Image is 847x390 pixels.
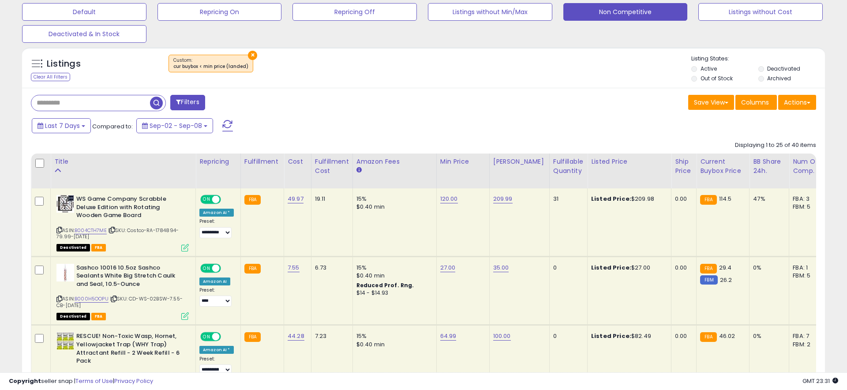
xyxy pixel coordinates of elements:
[591,332,664,340] div: $82.49
[75,377,113,385] a: Terms of Use
[356,166,362,174] small: Amazon Fees.
[56,264,189,319] div: ASIN:
[793,264,822,272] div: FBA: 1
[356,264,430,272] div: 15%
[356,195,430,203] div: 15%
[22,25,146,43] button: Deactivated & In Stock
[675,157,693,176] div: Ship Price
[199,157,237,166] div: Repricing
[315,157,349,176] div: Fulfillment Cost
[9,377,153,386] div: seller snap | |
[32,118,91,133] button: Last 7 Days
[793,341,822,349] div: FBM: 2
[91,244,106,251] span: FBA
[691,55,825,63] p: Listing States:
[753,195,782,203] div: 47%
[793,203,822,211] div: FBM: 5
[56,313,90,320] span: All listings that are unavailable for purchase on Amazon for any reason other than out-of-stock
[56,332,74,350] img: 519jInleRoL._SL40_.jpg
[199,287,234,307] div: Preset:
[675,332,690,340] div: 0.00
[76,195,184,222] b: WS Game Company Scrabble Deluxe Edition with Rotating Wooden Game Board
[56,264,74,281] img: 319UJB-pYgL._SL40_.jpg
[220,264,234,272] span: OFF
[201,196,212,203] span: ON
[315,195,346,203] div: 19.11
[440,195,458,203] a: 120.00
[802,377,838,385] span: 2025-09-16 23:31 GMT
[244,157,280,166] div: Fulfillment
[288,195,304,203] a: 49.97
[675,195,690,203] div: 0.00
[440,332,457,341] a: 64.99
[356,281,414,289] b: Reduced Prof. Rng.
[793,195,822,203] div: FBA: 3
[244,332,261,342] small: FBA
[201,333,212,341] span: ON
[199,209,234,217] div: Amazon AI *
[767,65,800,72] label: Deactivated
[292,3,417,21] button: Repricing Off
[288,332,304,341] a: 44.28
[56,195,74,213] img: 51rV3zlSFWL._SL40_.jpg
[553,157,584,176] div: Fulfillable Quantity
[199,346,234,354] div: Amazon AI *
[753,157,785,176] div: BB Share 24h.
[92,122,133,131] span: Compared to:
[793,272,822,280] div: FBM: 5
[793,157,825,176] div: Num of Comp.
[553,332,581,340] div: 0
[22,3,146,21] button: Default
[440,263,456,272] a: 27.00
[220,333,234,341] span: OFF
[170,95,205,110] button: Filters
[719,332,735,340] span: 46.02
[778,95,816,110] button: Actions
[591,332,631,340] b: Listed Price:
[199,356,234,376] div: Preset:
[201,264,212,272] span: ON
[56,295,183,308] span: | SKU: CD-WS-02BSW-7.55-CB-[DATE]
[157,3,282,21] button: Repricing On
[356,272,430,280] div: $0.40 min
[54,157,192,166] div: Title
[493,195,513,203] a: 209.99
[753,264,782,272] div: 0%
[356,203,430,211] div: $0.40 min
[91,313,106,320] span: FBA
[315,264,346,272] div: 6.73
[701,75,733,82] label: Out of Stock
[591,195,664,203] div: $209.98
[47,58,81,70] h5: Listings
[199,218,234,238] div: Preset:
[493,157,546,166] div: [PERSON_NAME]
[719,195,732,203] span: 114.5
[315,332,346,340] div: 7.23
[735,95,777,110] button: Columns
[31,73,70,81] div: Clear All Filters
[675,264,690,272] div: 0.00
[700,332,716,342] small: FBA
[563,3,688,21] button: Non Competitive
[136,118,213,133] button: Sep-02 - Sep-08
[45,121,80,130] span: Last 7 Days
[698,3,823,21] button: Listings without Cost
[114,377,153,385] a: Privacy Policy
[753,332,782,340] div: 0%
[700,195,716,205] small: FBA
[76,264,184,291] b: Sashco 10016 10.5oz Sashco Sealants White Big Stretch Caulk and Seal, 10.5-Ounce
[720,276,732,284] span: 26.2
[244,264,261,274] small: FBA
[700,157,746,176] div: Current Buybox Price
[75,295,109,303] a: B000H5OOPU
[56,195,189,251] div: ASIN:
[735,141,816,150] div: Displaying 1 to 25 of 40 items
[553,195,581,203] div: 31
[591,264,664,272] div: $27.00
[173,64,248,70] div: cur buybox < min price (landed)
[767,75,791,82] label: Archived
[719,263,732,272] span: 29.4
[150,121,202,130] span: Sep-02 - Sep-08
[356,289,430,297] div: $14 - $14.93
[591,263,631,272] b: Listed Price:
